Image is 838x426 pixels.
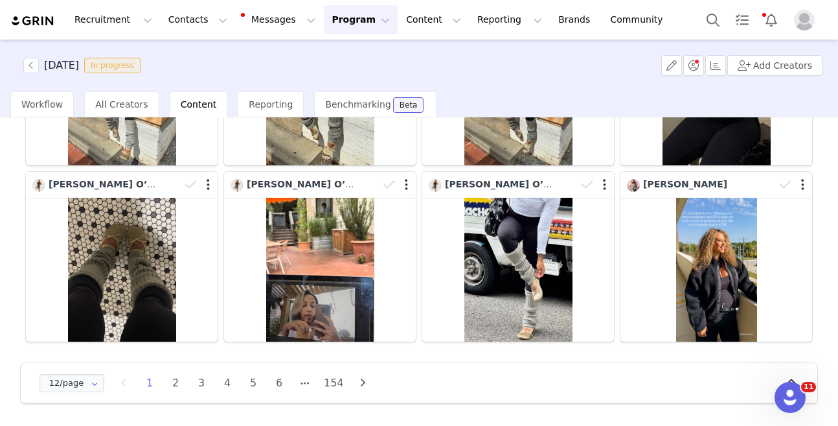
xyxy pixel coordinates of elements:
span: [PERSON_NAME] O’Dell [49,179,167,189]
img: grin logo [10,15,56,27]
span: [object Object] [23,58,146,73]
span: Content [181,99,217,110]
input: Select [40,374,104,392]
li: 2 [166,374,185,392]
li: 5 [243,374,263,392]
button: Profile [786,10,828,30]
button: Search [699,5,727,34]
span: [PERSON_NAME] O’Dell [247,179,365,189]
img: 7b58a8e7-ecae-45b1-85fb-0e906022c470.jpg [231,179,243,192]
img: 7b58a8e7-ecae-45b1-85fb-0e906022c470.jpg [32,179,45,192]
button: Program [324,5,398,34]
button: Messages [236,5,323,34]
a: Brands [550,5,602,34]
h3: [DATE] [44,58,79,73]
li: 3 [192,374,211,392]
button: Recruitment [67,5,160,34]
iframe: Intercom live chat [775,382,806,413]
img: 7b58a8e7-ecae-45b1-85fb-0e906022c470.jpg [429,179,442,192]
span: Benchmarking [325,99,391,110]
a: Community [603,5,677,34]
span: [PERSON_NAME] O’Dell [445,179,563,189]
span: All Creators [95,99,148,110]
img: e478da43-bd4c-449a-b19d-d8d6260af078--s.jpg [627,179,640,192]
li: 154 [321,374,346,392]
li: 4 [218,374,237,392]
a: Tasks [728,5,756,34]
button: Reporting [470,5,550,34]
span: [PERSON_NAME] [643,179,727,189]
span: 11 [801,382,816,392]
span: Workflow [21,99,63,110]
button: Contacts [161,5,235,34]
button: Add Creators [727,55,822,76]
button: Content [398,5,469,34]
span: In progress [84,58,141,73]
div: Beta [400,101,418,109]
li: 1 [140,374,159,392]
button: Notifications [757,5,786,34]
span: Reporting [249,99,293,110]
img: placeholder-profile.jpg [794,10,815,30]
li: 6 [269,374,289,392]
